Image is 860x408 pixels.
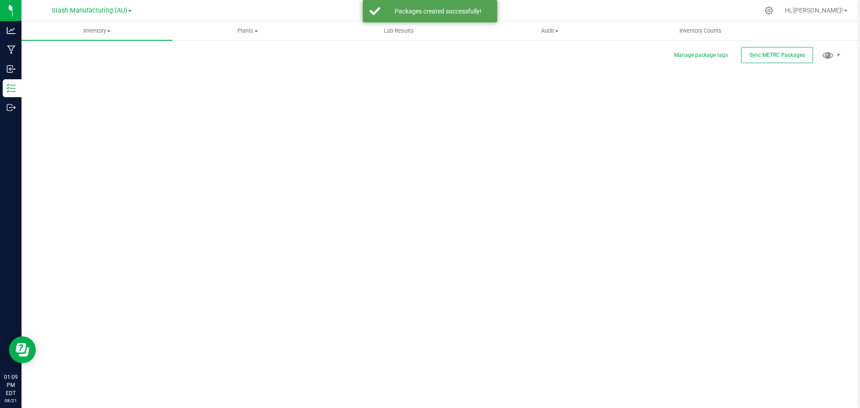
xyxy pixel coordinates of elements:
a: Audit [474,21,625,40]
inline-svg: Inventory [7,84,16,93]
span: Plants [173,27,323,35]
inline-svg: Analytics [7,26,16,35]
div: Manage settings [763,6,774,15]
a: Plants [172,21,323,40]
div: Packages created successfully! [385,7,490,16]
inline-svg: Inbound [7,64,16,73]
a: Lab Results [323,21,474,40]
a: Inventory Counts [625,21,776,40]
span: Audit [475,27,625,35]
inline-svg: Manufacturing [7,45,16,54]
button: Sync METRC Packages [741,47,813,63]
span: Lab Results [372,27,426,35]
button: Manage package tags [674,52,728,59]
span: Stash Manufacturing (AU) [52,7,127,14]
p: 01:09 PM EDT [4,373,17,397]
span: Inventory [21,27,172,35]
p: 08/21 [4,397,17,404]
span: Hi, [PERSON_NAME]! [785,7,843,14]
span: Inventory Counts [667,27,734,35]
inline-svg: Outbound [7,103,16,112]
a: Inventory [21,21,172,40]
iframe: Resource center [9,336,36,363]
span: Sync METRC Packages [749,52,805,58]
